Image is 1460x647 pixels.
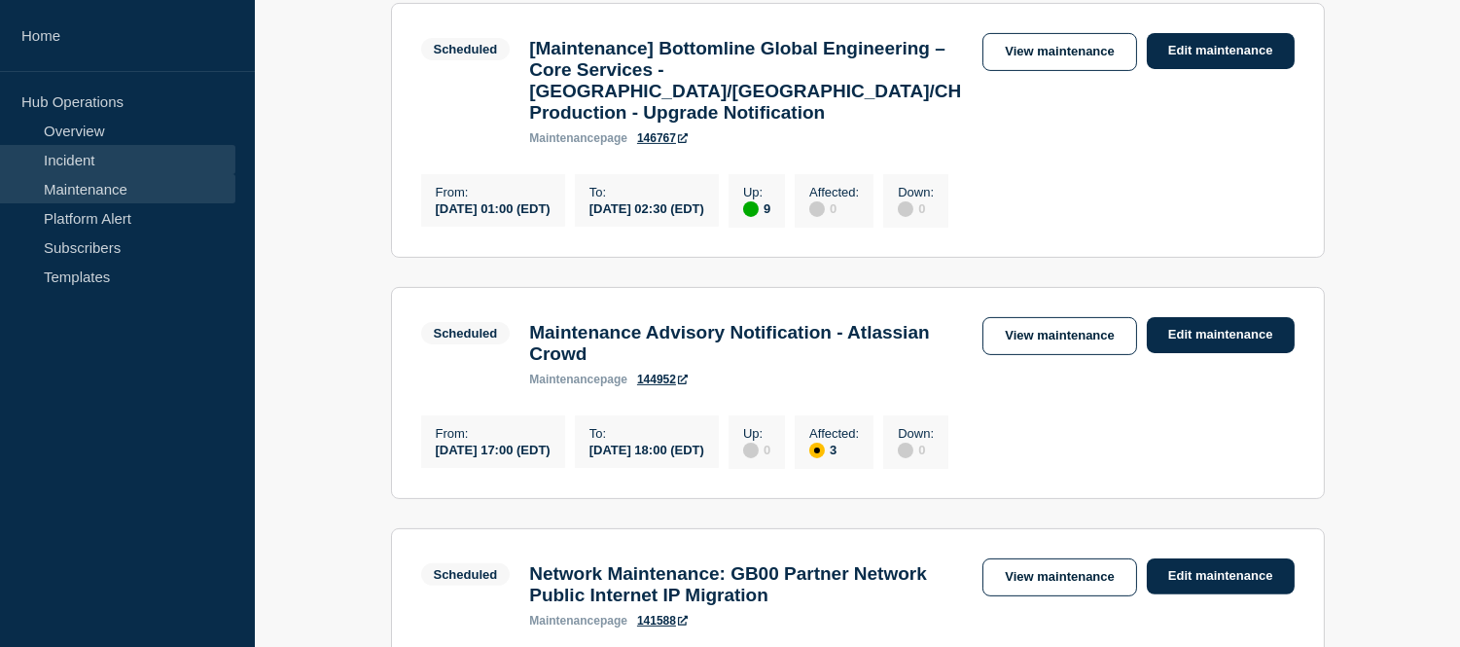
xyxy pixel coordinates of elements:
[436,426,551,441] p: From :
[434,326,498,341] div: Scheduled
[743,441,770,458] div: 0
[743,185,770,199] p: Up :
[982,33,1136,71] a: View maintenance
[898,441,934,458] div: 0
[1147,317,1295,353] a: Edit maintenance
[1147,558,1295,594] a: Edit maintenance
[589,185,704,199] p: To :
[809,199,859,217] div: 0
[743,426,770,441] p: Up :
[637,614,688,628] a: 141588
[809,426,859,441] p: Affected :
[529,373,627,386] p: page
[809,441,859,458] div: 3
[529,614,600,628] span: maintenance
[436,185,551,199] p: From :
[529,373,600,386] span: maintenance
[809,443,825,458] div: affected
[809,185,859,199] p: Affected :
[434,42,498,56] div: Scheduled
[982,317,1136,355] a: View maintenance
[436,199,551,216] div: [DATE] 01:00 (EDT)
[589,441,704,457] div: [DATE] 18:00 (EDT)
[529,614,627,628] p: page
[898,443,913,458] div: disabled
[898,199,934,217] div: 0
[898,185,934,199] p: Down :
[529,38,963,124] h3: [Maintenance] Bottomline Global Engineering – Core Services - [GEOGRAPHIC_DATA]/[GEOGRAPHIC_DATA]...
[529,563,963,606] h3: Network Maintenance: GB00 Partner Network Public Internet IP Migration
[743,201,759,217] div: up
[589,199,704,216] div: [DATE] 02:30 (EDT)
[436,441,551,457] div: [DATE] 17:00 (EDT)
[529,131,600,145] span: maintenance
[589,426,704,441] p: To :
[898,201,913,217] div: disabled
[809,201,825,217] div: disabled
[982,558,1136,596] a: View maintenance
[529,131,627,145] p: page
[529,322,963,365] h3: Maintenance Advisory Notification - Atlassian Crowd
[637,131,688,145] a: 146767
[743,443,759,458] div: disabled
[898,426,934,441] p: Down :
[743,199,770,217] div: 9
[1147,33,1295,69] a: Edit maintenance
[637,373,688,386] a: 144952
[434,567,498,582] div: Scheduled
